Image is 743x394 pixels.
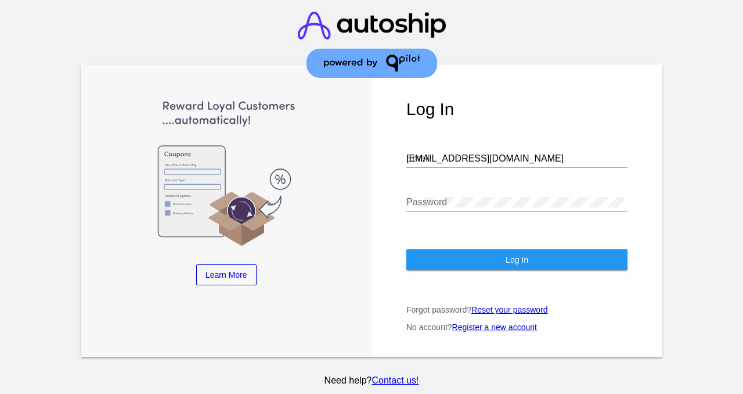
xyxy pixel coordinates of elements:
[406,249,627,270] button: Log In
[406,323,627,332] p: No account?
[78,375,665,386] p: Need help?
[371,375,419,385] a: Contact us!
[406,305,627,314] p: Forgot password?
[406,153,627,164] input: Email
[406,99,627,119] h1: Log In
[205,270,247,280] span: Learn More
[506,255,528,264] span: Log In
[452,323,537,332] a: Register a new account
[471,305,548,314] a: Reset your password
[116,99,337,247] img: Apply Coupons Automatically to Scheduled Orders with QPilot
[196,264,257,285] a: Learn More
